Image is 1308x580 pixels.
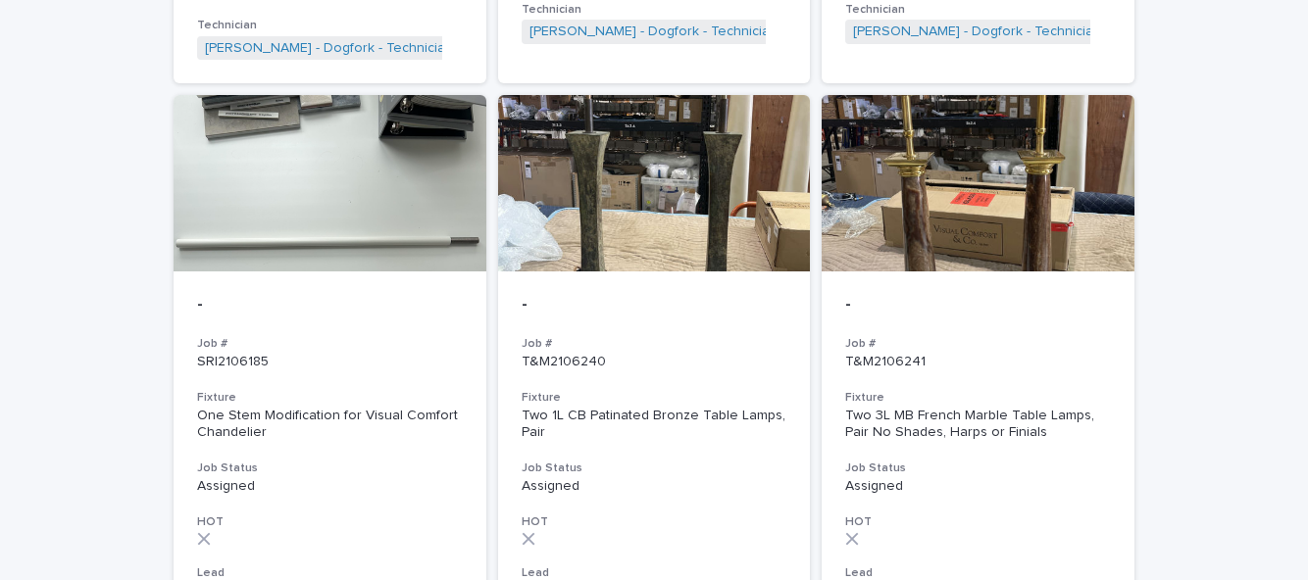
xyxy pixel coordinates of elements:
[522,408,787,441] div: Two 1L CB Patinated Bronze Table Lamps, Pair
[522,390,787,406] h3: Fixture
[522,514,787,530] h3: HOT
[522,336,787,352] h3: Job #
[197,336,463,352] h3: Job #
[845,460,1111,476] h3: Job Status
[522,295,787,316] p: -
[522,354,787,370] p: T&M2106240
[845,2,1111,18] h3: Technician
[845,354,1111,370] p: T&M2106241
[529,24,778,40] a: [PERSON_NAME] - Dogfork - Technician
[522,2,787,18] h3: Technician
[853,24,1101,40] a: [PERSON_NAME] - Dogfork - Technician
[522,460,787,476] h3: Job Status
[197,354,463,370] p: SRI2106185
[205,40,453,57] a: [PERSON_NAME] - Dogfork - Technician
[197,390,463,406] h3: Fixture
[197,514,463,530] h3: HOT
[845,390,1111,406] h3: Fixture
[197,460,463,476] h3: Job Status
[197,18,463,33] h3: Technician
[197,478,463,495] p: Assigned
[522,478,787,495] p: Assigned
[845,336,1111,352] h3: Job #
[845,408,1111,441] div: Two 3L MB French Marble Table Lamps, Pair No Shades, Harps or Finials
[845,514,1111,530] h3: HOT
[197,408,463,441] div: One Stem Modification for Visual Comfort Chandelier
[845,478,1111,495] p: Assigned
[845,295,1111,316] p: -
[197,295,463,316] p: -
